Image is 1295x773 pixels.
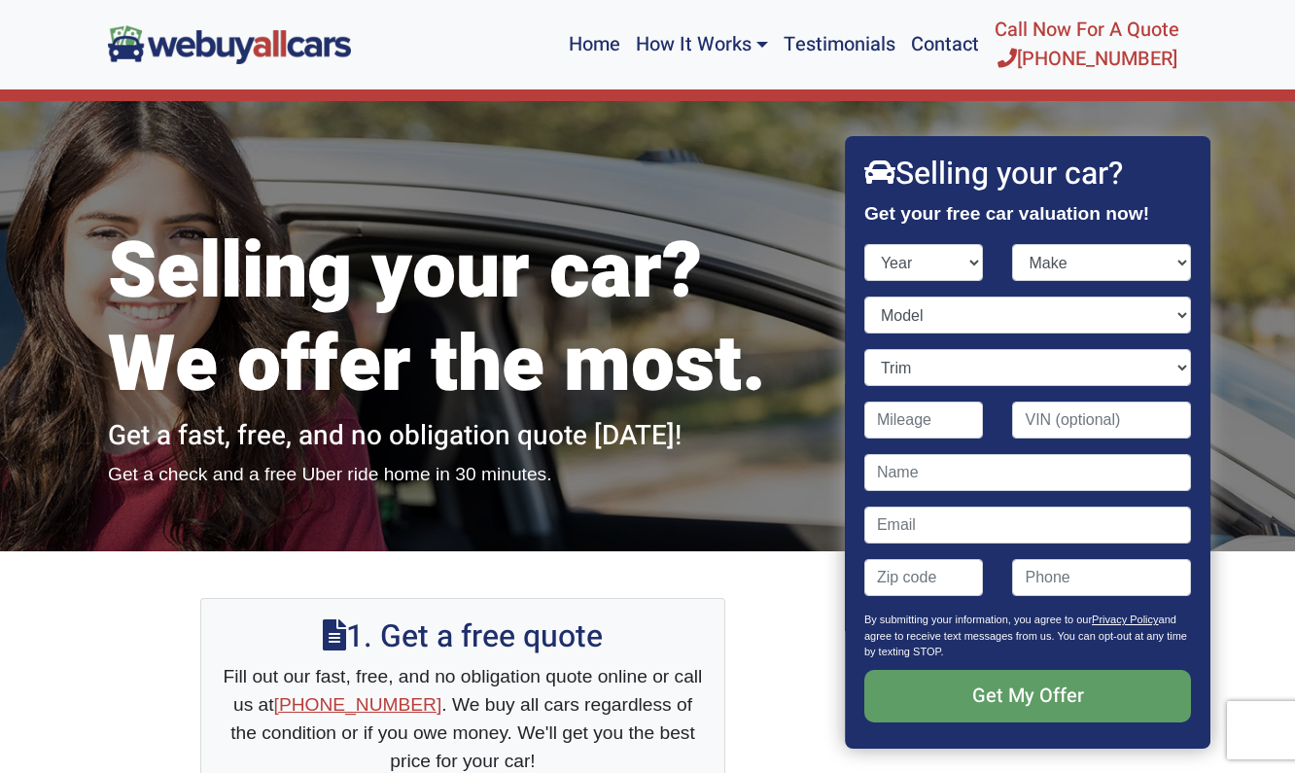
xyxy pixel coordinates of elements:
a: How It Works [628,8,776,82]
input: VIN (optional) [1013,402,1192,439]
input: Zip code [864,559,984,596]
a: Home [561,8,628,82]
strong: Get your free car valuation now! [864,203,1149,224]
input: Name [864,454,1191,491]
h1: Selling your car? We offer the most. [108,226,818,412]
h2: Selling your car? [864,156,1191,193]
a: Privacy Policy [1092,614,1158,625]
input: Mileage [864,402,984,439]
p: Get a check and a free Uber ride home in 30 minutes. [108,461,818,489]
a: [PHONE_NUMBER] [274,694,442,715]
a: Testimonials [776,8,903,82]
a: Call Now For A Quote[PHONE_NUMBER] [987,8,1187,82]
h2: Get a fast, free, and no obligation quote [DATE]! [108,420,818,453]
form: Contact form [864,244,1191,754]
a: Contact [903,8,987,82]
p: By submitting your information, you agree to our and agree to receive text messages from us. You ... [864,612,1191,670]
input: Get My Offer [864,670,1191,722]
h2: 1. Get a free quote [221,618,705,655]
input: Email [864,507,1191,544]
img: We Buy All Cars in NJ logo [108,25,351,63]
input: Phone [1013,559,1192,596]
